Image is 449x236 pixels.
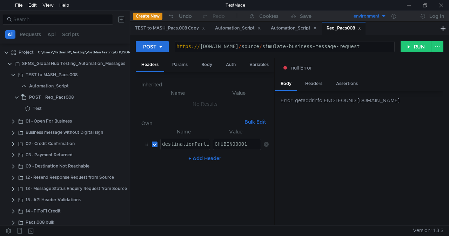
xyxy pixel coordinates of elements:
[26,161,89,171] div: 09 - Destination Not Reachable
[167,58,193,71] div: Params
[5,30,15,39] button: All
[300,77,328,90] div: Headers
[22,58,125,69] div: SFMS_Global Hub Testing_Automation_Messages
[133,13,162,20] button: Create New
[193,101,217,107] nz-embed-empty: No Results
[26,195,81,205] div: 15 - API Header Validations
[354,13,380,20] div: environment
[429,12,444,20] div: Log In
[179,12,192,20] div: Undo
[26,217,54,228] div: Pacs.008 bulk
[327,25,361,32] div: Req_Pacs008
[338,11,387,22] button: environment
[141,119,242,127] h6: Own
[162,11,197,21] button: Undo
[215,25,261,32] div: Automation_Script
[271,25,317,32] div: Automation_Script
[220,58,241,71] div: Auth
[291,64,312,72] span: null Error
[29,81,69,91] div: Automation_Script
[210,127,261,136] th: Value
[19,47,34,58] div: Project
[401,41,432,52] button: RUN
[135,25,205,32] div: TEST to MASH_Pacs.008 Copy
[147,89,209,97] th: Name
[281,97,443,104] div: Error: getaddrinfo ENOTFOUND [DOMAIN_NAME]
[244,58,274,71] div: Variables
[60,30,81,39] button: Scripts
[45,92,74,103] div: Req_Pacs008
[209,89,269,97] th: Value
[158,127,210,136] th: Name
[196,58,218,71] div: Body
[26,172,114,183] div: 12 - Resend Response Request from Source
[197,11,230,21] button: Redo
[300,14,311,19] div: Save
[141,80,269,89] h6: Inherited
[33,103,42,114] div: Test
[186,154,224,163] button: + Add Header
[275,77,297,91] div: Body
[26,150,73,160] div: 03 - Payment Returned
[26,183,127,194] div: 13 - Message Status Enquiry Request from Source
[38,47,168,58] div: C:\Users\Mathan.M\Desktop\PostMan testing\GH\JSON File\TestMace\Project
[26,138,75,149] div: 02 - Credit Confirmation
[136,41,169,52] button: POST
[29,92,41,103] span: POST
[213,12,225,20] div: Redo
[26,116,72,126] div: 01 - Open For Business
[143,43,156,51] div: POST
[45,30,58,39] button: Api
[413,225,443,236] span: Version: 1.3.3
[259,12,279,20] div: Cookies
[136,58,164,72] div: Headers
[26,127,103,138] div: Business message without Digital sign
[242,118,269,126] button: Bulk Edit
[26,206,61,216] div: 14 - FIToFI Credit
[13,15,109,23] input: Search...
[26,70,78,80] div: TEST to MASH_Pacs.008
[330,77,363,90] div: Assertions
[18,30,43,39] button: Requests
